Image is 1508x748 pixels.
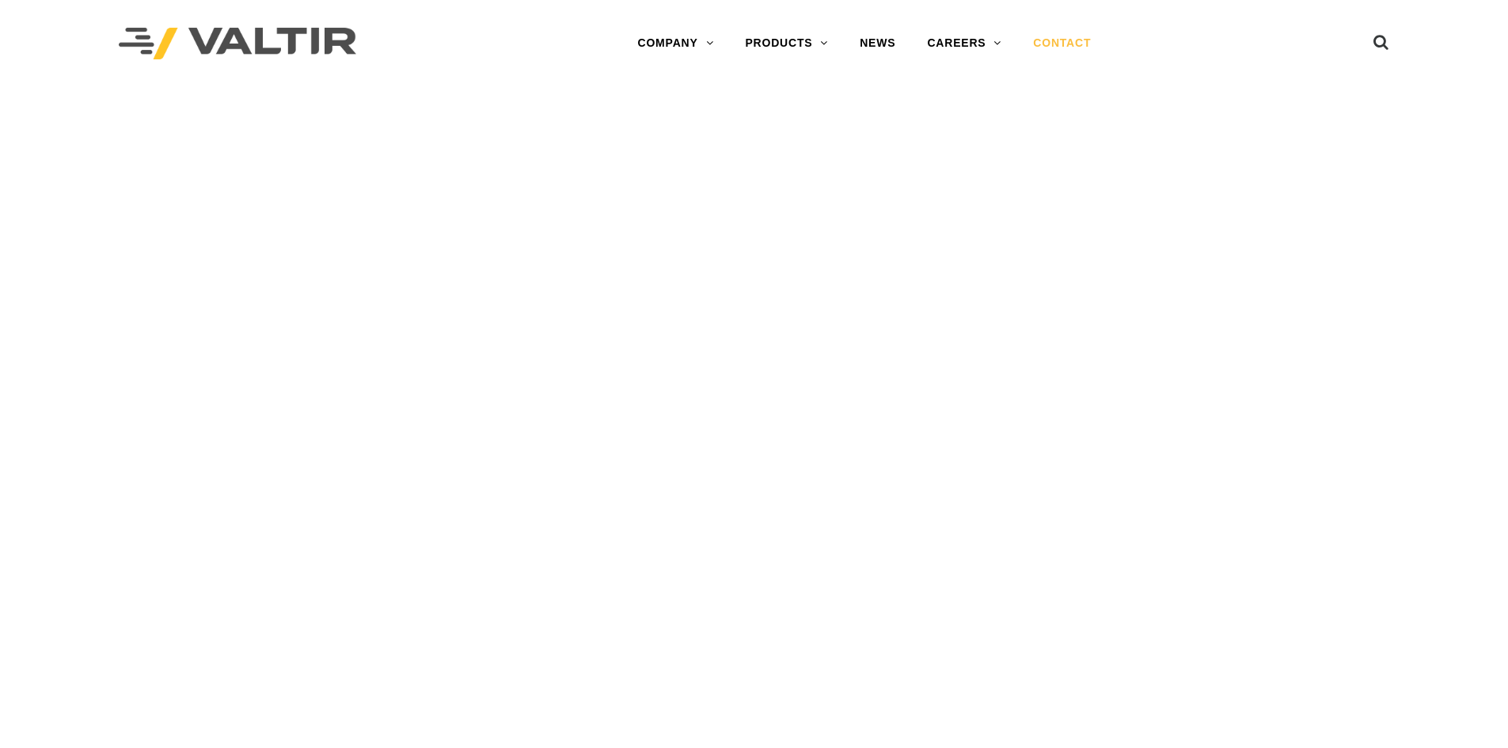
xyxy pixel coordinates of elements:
a: CONTACT [1017,28,1107,59]
img: Valtir [119,28,356,60]
a: CAREERS [911,28,1017,59]
a: PRODUCTS [729,28,844,59]
a: NEWS [844,28,911,59]
a: COMPANY [621,28,729,59]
